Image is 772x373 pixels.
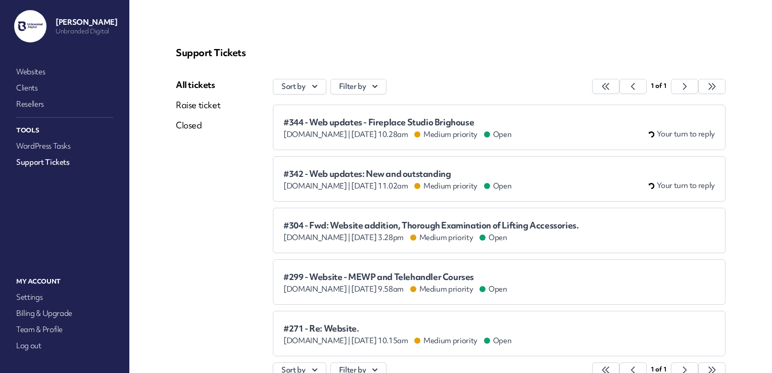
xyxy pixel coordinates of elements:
a: Team & Profile [14,322,115,337]
span: #299 - Website - MEWP and Telehandler Courses [283,272,507,282]
a: All tickets [176,79,220,91]
a: WordPress Tasks [14,139,115,153]
span: Medium priority [415,181,477,191]
span: #344 - Web updates - Fireplace Studio Brighouse [283,117,511,127]
div: [DATE] 10.15am [283,336,511,346]
a: Billing & Upgrade [14,306,115,320]
iframe: chat widget [730,333,762,363]
p: Support Tickets [176,46,726,59]
span: #304 - Fwd: Website addition, Thorough Examination of Lifting Accessories. [283,220,578,230]
div: [DATE] 11.02am [283,181,511,191]
a: Support Tickets [14,155,115,169]
span: Open [485,336,512,346]
p: My Account [14,275,115,288]
div: [DATE] 10.28am [283,129,511,139]
span: Medium priority [415,336,477,346]
a: #304 - Fwd: Website addition, Thorough Examination of Lifting Accessories. [DOMAIN_NAME] | [DATE]... [273,208,726,253]
a: Websites [14,65,115,79]
span: [DOMAIN_NAME] | [283,232,350,243]
a: #342 - Web updates: New and outstanding [DOMAIN_NAME] | [DATE] 11.02am Medium priority Open Your ... [273,156,726,202]
span: 1 of 1 [651,81,666,90]
a: Raise ticket [176,99,220,111]
div: [DATE] 3.28pm [283,232,578,243]
a: Closed [176,119,220,131]
span: Open [480,232,507,243]
span: [DOMAIN_NAME] | [283,336,350,346]
a: #344 - Web updates - Fireplace Studio Brighouse [DOMAIN_NAME] | [DATE] 10.28am Medium priority Op... [273,105,726,150]
p: Tools [14,124,115,137]
p: Unbranded Digital [56,27,117,35]
button: Sort by [273,79,326,95]
span: Medium priority [411,284,473,294]
a: #299 - Website - MEWP and Telehandler Courses [DOMAIN_NAME] | [DATE] 9.58am Medium priority Open [273,259,726,305]
a: Settings [14,290,115,304]
span: Open [485,181,512,191]
span: [DOMAIN_NAME] | [283,284,350,294]
span: [DOMAIN_NAME] | [283,181,350,191]
span: Medium priority [415,129,477,139]
span: Medium priority [411,232,473,243]
a: Clients [14,81,115,95]
a: #271 - Re: Website. [DOMAIN_NAME] | [DATE] 10.15am Medium priority Open [273,311,726,356]
p: [PERSON_NAME] [56,17,117,27]
div: [DATE] 9.58am [283,284,507,294]
span: Open [480,284,507,294]
button: Filter by [330,79,387,95]
a: Resellers [14,97,115,111]
span: #342 - Web updates: New and outstanding [283,169,511,179]
span: Open [485,129,512,139]
span: [DOMAIN_NAME] | [283,129,350,139]
a: Log out [14,339,115,353]
span: Your turn to reply [657,129,715,139]
span: #271 - Re: Website. [283,323,511,334]
span: Your turn to reply [657,180,715,191]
